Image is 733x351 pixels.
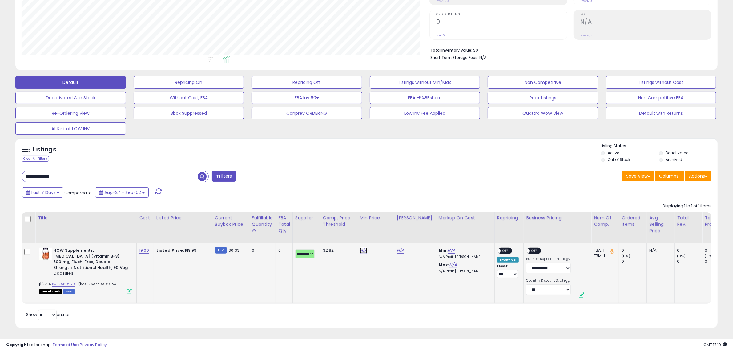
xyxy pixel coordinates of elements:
small: FBM [215,247,227,254]
small: Prev: 0 [436,34,445,37]
div: 0 [705,259,730,264]
b: NOW Supplements, [MEDICAL_DATA] (Vitamin B-3) 500 mg, Flush-Free, Double Strength, Nutritional He... [53,248,128,278]
a: N/A [397,247,404,254]
button: Peak Listings [488,92,598,104]
span: All listings that are currently out of stock and unavailable for purchase on Amazon [39,289,62,294]
a: Terms of Use [53,342,79,348]
button: Save View [622,171,654,181]
div: Total Rev. [677,215,699,228]
b: Min: [439,247,448,253]
li: $0 [430,46,707,53]
label: Business Repricing Strategy: [526,257,571,261]
p: N/A Profit [PERSON_NAME] [439,269,490,274]
div: 0 [252,248,271,253]
small: (0%) [622,254,630,258]
b: Listed Price: [156,247,184,253]
p: N/A Profit [PERSON_NAME] [439,255,490,259]
a: N/A [448,247,455,254]
b: Max: [439,262,449,268]
p: Listing States: [601,143,718,149]
div: FBA: 1 [594,248,614,253]
small: (0%) [677,254,686,258]
button: FBA Inv 60+ [252,92,362,104]
button: Deactivated & In Stock [15,92,126,104]
button: Bbox Suppressed [134,107,244,119]
span: N/A [479,55,487,60]
span: | SKU: 733739804983 [76,281,116,286]
button: Repricing On [134,76,244,89]
button: Non Competitive FBA [606,92,716,104]
div: seller snap | | [6,342,107,348]
button: At Risk of LOW INV [15,122,126,135]
button: Quattro WoW view [488,107,598,119]
button: Columns [655,171,684,181]
th: The percentage added to the cost of goods (COGS) that forms the calculator for Min & Max prices. [436,212,494,243]
div: Listed Price [156,215,210,221]
div: ASIN: [39,248,132,293]
div: 0 [278,248,288,253]
a: B00J8NL6DU [52,281,75,287]
div: 0 [677,248,702,253]
span: Aug-27 - Sep-02 [104,189,141,196]
div: Avg Selling Price [649,215,672,234]
span: OFF [530,248,540,254]
button: Actions [685,171,711,181]
img: 41o8hKCuXcL._SL40_.jpg [39,248,52,260]
button: Repricing Off [252,76,362,89]
div: Business Pricing [526,215,589,221]
h2: 0 [436,18,567,27]
div: Current Buybox Price [215,215,247,228]
div: Title [38,215,134,221]
span: OFF [501,248,510,254]
div: 32.82 [323,248,352,253]
div: Ordered Items [622,215,644,228]
span: ROI [580,13,711,16]
span: FBM [63,289,75,294]
a: N/A [449,262,457,268]
button: Last 7 Days [22,187,63,198]
a: N/A [360,247,367,254]
div: 0 [677,259,702,264]
span: Ordered Items [436,13,567,16]
button: Default with Returns [606,107,716,119]
span: Show: entries [26,312,70,317]
button: Aug-27 - Sep-02 [95,187,149,198]
div: Displaying 1 to 1 of 1 items [663,203,711,209]
div: Num of Comp. [594,215,616,228]
b: Short Term Storage Fees: [430,55,478,60]
div: $19.99 [156,248,207,253]
strong: Copyright [6,342,29,348]
span: Columns [659,173,679,179]
button: Low Inv Fee Applied [370,107,480,119]
div: Supplier [295,215,318,221]
label: Active [608,150,619,155]
small: Prev: N/A [580,34,592,37]
span: Compared to: [64,190,93,196]
div: N/A [649,248,670,253]
div: Preset: [497,264,519,278]
button: Filters [212,171,236,182]
div: Min Price [360,215,392,221]
div: Fulfillable Quantity [252,215,273,228]
small: (0%) [705,254,713,258]
button: Listings without Min/Max [370,76,480,89]
div: FBA Total Qty [278,215,290,234]
button: Listings without Cost [606,76,716,89]
th: CSV column name: cust_attr_1_Supplier [292,212,320,243]
div: Markup on Cost [439,215,492,221]
a: 19.00 [139,247,149,254]
div: Comp. Price Threshold [323,215,355,228]
label: Quantity Discount Strategy: [526,279,571,283]
button: Default [15,76,126,89]
div: [PERSON_NAME] [397,215,433,221]
b: Total Inventory Value: [430,47,472,53]
div: 0 [622,259,646,264]
a: Privacy Policy [80,342,107,348]
label: Out of Stock [608,157,630,162]
div: Clear All Filters [22,156,49,162]
button: Non Competitive [488,76,598,89]
div: FBM: 1 [594,253,614,259]
div: 0 [622,248,646,253]
label: Archived [666,157,683,162]
label: Deactivated [666,150,689,155]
